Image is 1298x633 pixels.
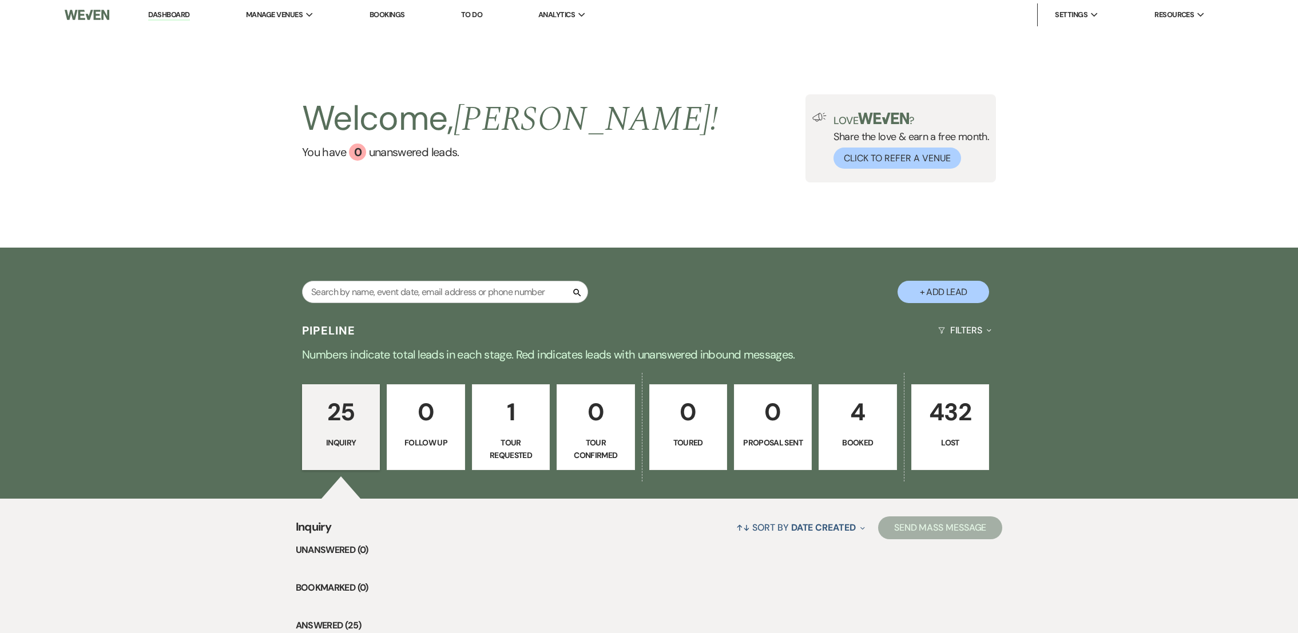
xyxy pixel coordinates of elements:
li: Answered (25) [296,618,1003,633]
p: Tour Confirmed [564,436,627,462]
img: Weven Logo [65,3,109,27]
img: loud-speaker-illustration.svg [812,113,827,122]
p: 4 [826,393,889,431]
li: Bookmarked (0) [296,580,1003,595]
p: Lost [919,436,982,449]
a: Bookings [370,10,405,19]
p: Follow Up [394,436,457,449]
span: ↑↓ [736,521,750,534]
span: Resources [1154,9,1194,21]
a: 0Toured [649,384,727,470]
p: Tour Requested [479,436,542,462]
span: Manage Venues [246,9,303,21]
p: Toured [657,436,720,449]
a: To Do [461,10,482,19]
a: 25Inquiry [302,384,380,470]
li: Unanswered (0) [296,543,1003,558]
a: Dashboard [148,10,189,21]
p: 1 [479,393,542,431]
p: Love ? [833,113,989,126]
p: Inquiry [309,436,372,449]
input: Search by name, event date, email address or phone number [302,281,588,303]
p: 0 [657,393,720,431]
a: 432Lost [911,384,989,470]
a: 0Tour Confirmed [557,384,634,470]
button: Click to Refer a Venue [833,148,961,169]
button: Send Mass Message [878,516,1003,539]
span: [PERSON_NAME] ! [454,93,718,146]
span: Analytics [538,9,575,21]
p: 432 [919,393,982,431]
img: weven-logo-green.svg [858,113,909,124]
a: 4Booked [819,384,896,470]
button: + Add Lead [898,281,989,303]
div: 0 [349,144,366,161]
button: Sort By Date Created [732,512,869,543]
p: 0 [394,393,457,431]
button: Filters [934,315,996,345]
p: Numbers indicate total leads in each stage. Red indicates leads with unanswered inbound messages. [237,345,1061,364]
h3: Pipeline [302,323,356,339]
p: 0 [564,393,627,431]
h2: Welcome, [302,94,718,144]
a: You have 0 unanswered leads. [302,144,718,161]
span: Settings [1055,9,1087,21]
span: Date Created [791,521,856,534]
a: 0Follow Up [387,384,465,470]
p: 25 [309,393,372,431]
a: 1Tour Requested [472,384,550,470]
a: 0Proposal Sent [734,384,812,470]
div: Share the love & earn a free month. [827,113,989,169]
p: Proposal Sent [741,436,804,449]
span: Inquiry [296,518,332,543]
p: Booked [826,436,889,449]
p: 0 [741,393,804,431]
